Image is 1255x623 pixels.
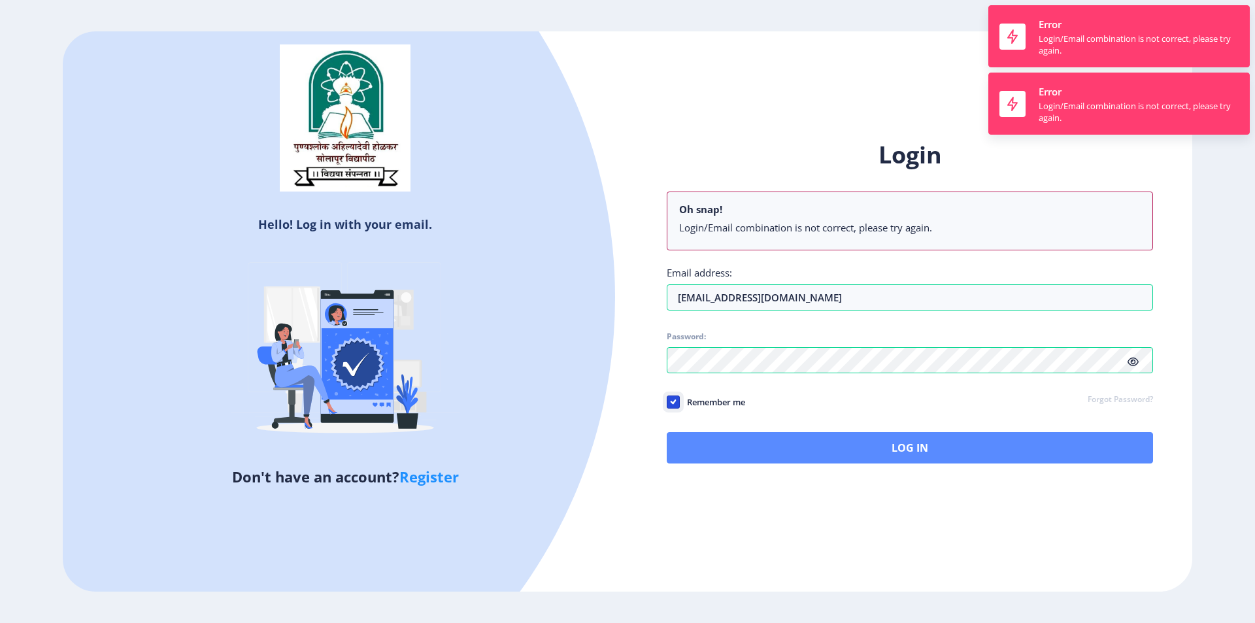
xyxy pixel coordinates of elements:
[1039,100,1239,124] div: Login/Email combination is not correct, please try again.
[399,467,459,486] a: Register
[1039,33,1239,56] div: Login/Email combination is not correct, please try again.
[667,139,1153,171] h1: Login
[1039,85,1062,98] span: Error
[280,44,410,192] img: sulogo.png
[667,331,706,342] label: Password:
[1039,18,1062,31] span: Error
[679,203,722,216] b: Oh snap!
[680,394,745,410] span: Remember me
[667,432,1153,463] button: Log In
[667,284,1153,311] input: Email address
[679,221,1141,234] li: Login/Email combination is not correct, please try again.
[73,466,618,487] h5: Don't have an account?
[667,266,732,279] label: Email address:
[231,237,460,466] img: Verified-rafiki.svg
[1088,394,1153,406] a: Forgot Password?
